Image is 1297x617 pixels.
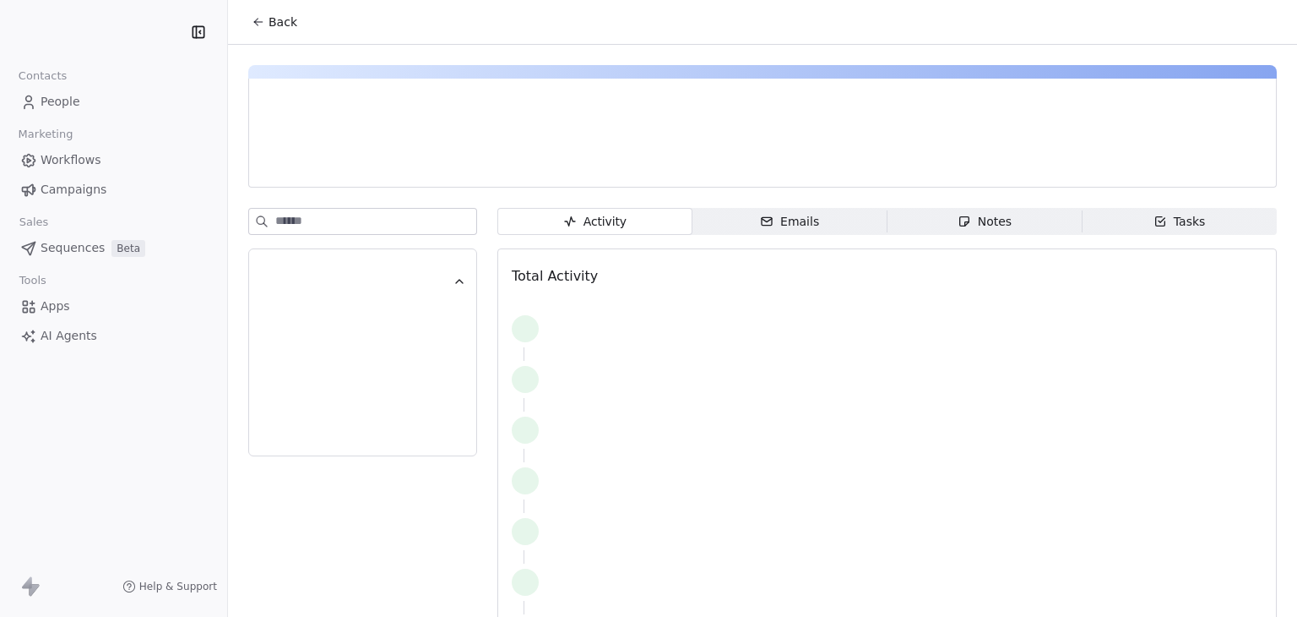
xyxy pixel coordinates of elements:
span: Marketing [11,122,80,147]
span: Contacts [11,63,74,89]
div: Notes [958,213,1012,231]
a: Campaigns [14,176,214,204]
a: People [14,88,214,116]
a: AI Agents [14,322,214,350]
a: Apps [14,292,214,320]
a: SequencesBeta [14,234,214,262]
a: Help & Support [122,580,217,593]
span: AI Agents [41,327,97,345]
div: Emails [760,213,819,231]
span: People [41,93,80,111]
span: Workflows [41,151,101,169]
span: Apps [41,298,70,315]
span: Back [269,14,297,30]
a: Workflows [14,146,214,174]
span: Tools [12,268,53,293]
span: Total Activity [512,268,598,284]
span: Beta [111,240,145,257]
span: Sequences [41,239,105,257]
span: Help & Support [139,580,217,593]
span: Sales [12,210,56,235]
div: Tasks [1153,213,1206,231]
button: Back [241,7,307,37]
span: Campaigns [41,181,106,199]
